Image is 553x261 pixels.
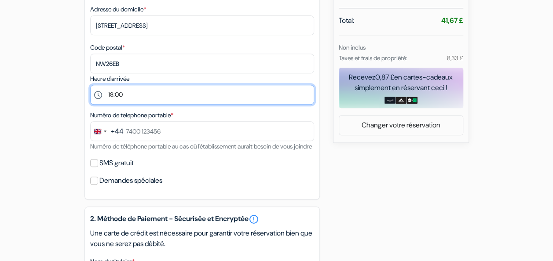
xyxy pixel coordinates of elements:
div: Recevez en cartes-cadeaux simplement en réservant ceci ! [339,72,463,93]
img: uber-uber-eats-card.png [407,97,417,104]
label: SMS gratuit [99,157,134,169]
small: Numéro de téléphone portable au cas où l'établissement aurait besoin de vous joindre [90,142,312,150]
a: error_outline [249,214,259,225]
span: 0,87 £ [375,72,394,82]
label: Code postal [90,43,125,52]
label: Demandes spéciales [99,174,162,187]
a: Changer votre réservation [339,117,463,134]
small: 8,33 £ [447,54,463,62]
h5: 2. Méthode de Paiement - Sécurisée et Encryptée [90,214,314,225]
span: Total: [339,15,354,26]
input: 7400 123456 [90,121,314,141]
button: Change country, selected United Kingdom (+44) [91,122,124,141]
img: adidas-card.png [396,97,407,104]
label: Numéro de telephone portable [90,111,173,120]
small: Taxes et frais de propriété: [339,54,407,62]
strong: 41,67 £ [441,16,463,25]
label: Adresse du domicile [90,5,146,14]
div: +44 [111,126,124,137]
p: Une carte de crédit est nécessaire pour garantir votre réservation bien que vous ne serez pas déb... [90,228,314,249]
small: Non inclus [339,43,366,51]
label: Heure d'arrivée [90,74,129,83]
img: amazon-card-no-text.png [385,97,396,104]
